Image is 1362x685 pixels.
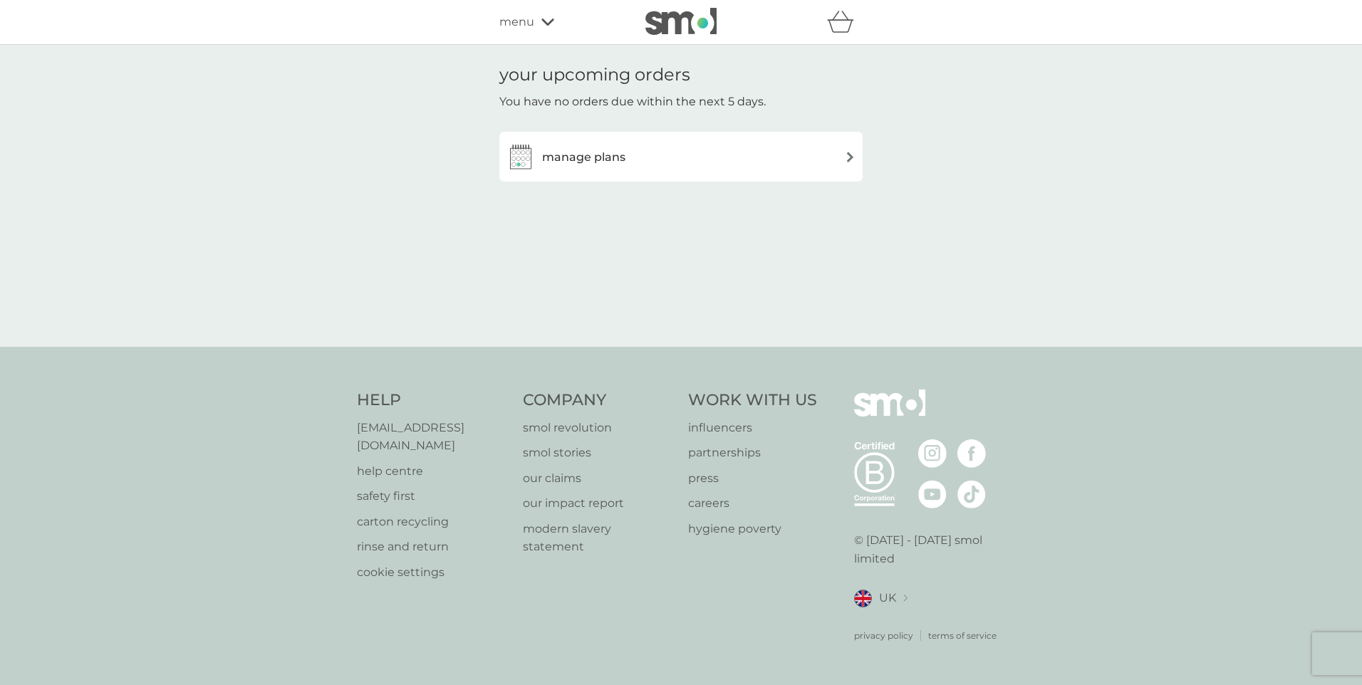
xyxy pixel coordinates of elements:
div: basket [827,8,863,36]
a: hygiene poverty [688,520,817,538]
img: smol [645,8,717,35]
h1: your upcoming orders [499,65,690,85]
h3: manage plans [542,148,625,167]
a: terms of service [928,629,997,642]
a: press [688,469,817,488]
h4: Work With Us [688,389,817,412]
a: safety first [357,487,509,506]
a: modern slavery statement [523,520,675,556]
p: © [DATE] - [DATE] smol limited [854,531,1006,568]
a: privacy policy [854,629,913,642]
h4: Company [523,389,675,412]
a: cookie settings [357,563,509,582]
a: carton recycling [357,513,509,531]
a: smol revolution [523,419,675,437]
a: smol stories [523,444,675,462]
a: careers [688,494,817,513]
img: visit the smol Tiktok page [957,480,986,508]
span: menu [499,13,534,31]
a: partnerships [688,444,817,462]
img: visit the smol Youtube page [918,480,947,508]
a: [EMAIL_ADDRESS][DOMAIN_NAME] [357,419,509,455]
img: visit the smol Instagram page [918,439,947,468]
a: rinse and return [357,538,509,556]
a: help centre [357,462,509,481]
a: our impact report [523,494,675,513]
img: UK flag [854,590,872,607]
span: UK [879,589,896,607]
img: visit the smol Facebook page [957,439,986,468]
a: our claims [523,469,675,488]
img: arrow right [845,152,856,162]
img: select a new location [903,595,908,602]
p: You have no orders due within the next 5 days. [499,93,766,111]
a: influencers [688,419,817,437]
img: smol [854,389,925,438]
h4: Help [357,389,509,412]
